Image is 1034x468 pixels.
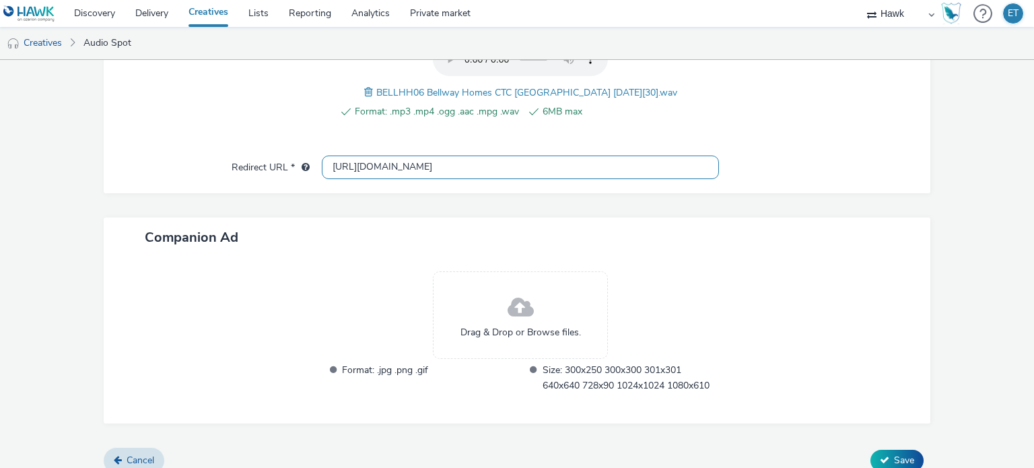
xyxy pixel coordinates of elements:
span: Cancel [127,454,154,467]
span: Size: 300x250 300x300 301x301 640x640 728x90 1024x1024 1080x610 [543,362,719,393]
img: undefined Logo [3,5,55,22]
span: Format: .jpg .png .gif [342,362,518,393]
input: url... [322,156,718,179]
div: URL will be used as a validation URL with some SSPs and it will be the redirection URL of your cr... [295,161,310,174]
div: ET [1008,3,1019,24]
span: Drag & Drop or Browse files. [460,326,581,339]
span: Companion Ad [145,228,238,246]
span: BELLHH06 Bellway Homes CTC [GEOGRAPHIC_DATA] [DATE][30].wav [376,86,677,99]
img: Hawk Academy [941,3,961,24]
label: Redirect URL * [226,156,315,174]
img: audio [7,37,20,51]
a: Hawk Academy [941,3,967,24]
span: 6MB max [543,104,707,120]
span: Format: .mp3 .mp4 .ogg .aac .mpg .wav [355,104,519,120]
a: Audio Spot [77,27,138,59]
span: Save [894,454,914,467]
